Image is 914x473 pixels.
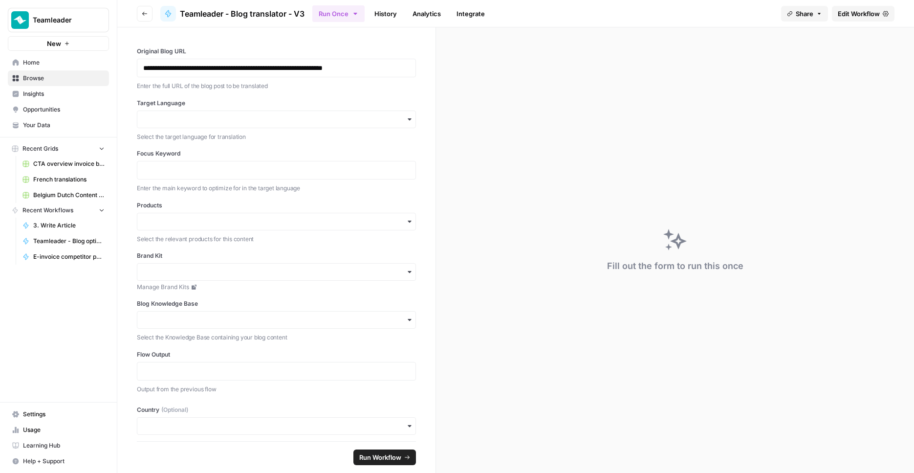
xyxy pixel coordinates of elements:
[137,201,416,210] label: Products
[18,172,109,187] a: French translations
[137,299,416,308] label: Blog Knowledge Base
[18,249,109,265] a: E-invoice competitor pages
[8,438,109,453] a: Learning Hub
[832,6,894,22] a: Edit Workflow
[23,410,105,419] span: Settings
[8,117,109,133] a: Your Data
[33,15,92,25] span: Teamleader
[161,405,188,414] span: (Optional)
[369,6,403,22] a: History
[796,9,813,19] span: Share
[8,36,109,51] button: New
[407,6,447,22] a: Analytics
[8,102,109,117] a: Opportunities
[23,58,105,67] span: Home
[137,405,416,414] label: Country
[838,9,880,19] span: Edit Workflow
[137,283,416,292] a: Manage Brand Kits
[22,144,58,153] span: Recent Grids
[312,5,365,22] button: Run Once
[8,86,109,102] a: Insights
[8,55,109,70] a: Home
[160,6,305,22] a: Teamleader - Blog translator - V3
[23,121,105,130] span: Your Data
[137,333,416,342] p: Select the Knowledge Base containing your blog content
[18,187,109,203] a: Belgium Dutch Content Creation
[33,191,105,200] span: Belgium Dutch Content Creation
[47,39,61,48] span: New
[137,183,416,193] p: Enter the main keyword to optimize for in the target language
[8,203,109,218] button: Recent Workflows
[137,149,416,158] label: Focus Keyword
[22,206,73,215] span: Recent Workflows
[180,8,305,20] span: Teamleader - Blog translator - V3
[8,406,109,422] a: Settings
[137,350,416,359] label: Flow Output
[8,141,109,156] button: Recent Grids
[137,251,416,260] label: Brand Kit
[353,450,416,465] button: Run Workflow
[18,233,109,249] a: Teamleader - Blog optimalisatie voorstellen
[33,175,105,184] span: French translations
[137,234,416,244] p: Select the relevant products for this content
[33,221,105,230] span: 3. Write Article
[18,218,109,233] a: 3. Write Article
[23,426,105,434] span: Usage
[23,441,105,450] span: Learning Hub
[137,99,416,108] label: Target Language
[607,259,743,273] div: Fill out the form to run this once
[33,252,105,261] span: E-invoice competitor pages
[33,159,105,168] span: CTA overview invoice blogs TL
[8,70,109,86] a: Browse
[137,47,416,56] label: Original Blog URL
[18,156,109,172] a: CTA overview invoice blogs TL
[8,8,109,32] button: Workspace: Teamleader
[11,11,29,29] img: Teamleader Logo
[781,6,828,22] button: Share
[359,452,401,462] span: Run Workflow
[137,81,416,91] p: Enter the full URL of the blog post to be translated
[137,132,416,142] p: Select the target language for translation
[8,422,109,438] a: Usage
[23,105,105,114] span: Opportunities
[137,384,416,394] p: Output from the previous flow
[23,90,105,98] span: Insights
[8,453,109,469] button: Help + Support
[23,457,105,466] span: Help + Support
[33,237,105,246] span: Teamleader - Blog optimalisatie voorstellen
[451,6,491,22] a: Integrate
[23,74,105,83] span: Browse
